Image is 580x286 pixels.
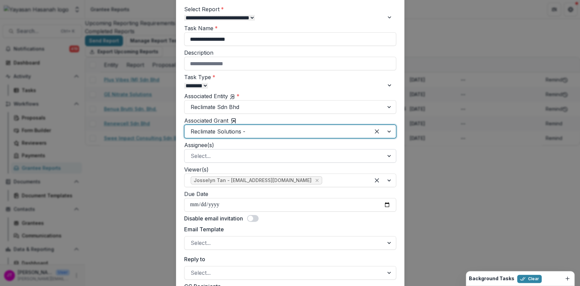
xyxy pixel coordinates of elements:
label: Email Template [184,225,392,233]
label: Associated Entity [184,93,240,100]
label: Disable email invitation [184,214,243,222]
span: Josselyn Tan - [EMAIL_ADDRESS][DOMAIN_NAME] [194,178,312,183]
div: Clear selected options [371,126,382,137]
div: Clear selected options [371,175,382,186]
label: Reply to [184,255,392,263]
h2: Background Tasks [469,276,514,282]
label: Description [184,49,213,56]
div: Remove Josselyn Tan - josselyn.tan@hasanah.org.my [314,177,320,184]
label: Associated Grant [184,117,237,124]
label: Viewer(s) [184,166,209,173]
label: Task Type [184,74,215,81]
label: Assignee(s) [184,142,214,148]
label: Task Name [184,25,218,32]
button: Clear [517,275,542,283]
label: Due Date [184,191,208,197]
button: Dismiss [563,274,572,283]
label: Select Report [184,6,224,13]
